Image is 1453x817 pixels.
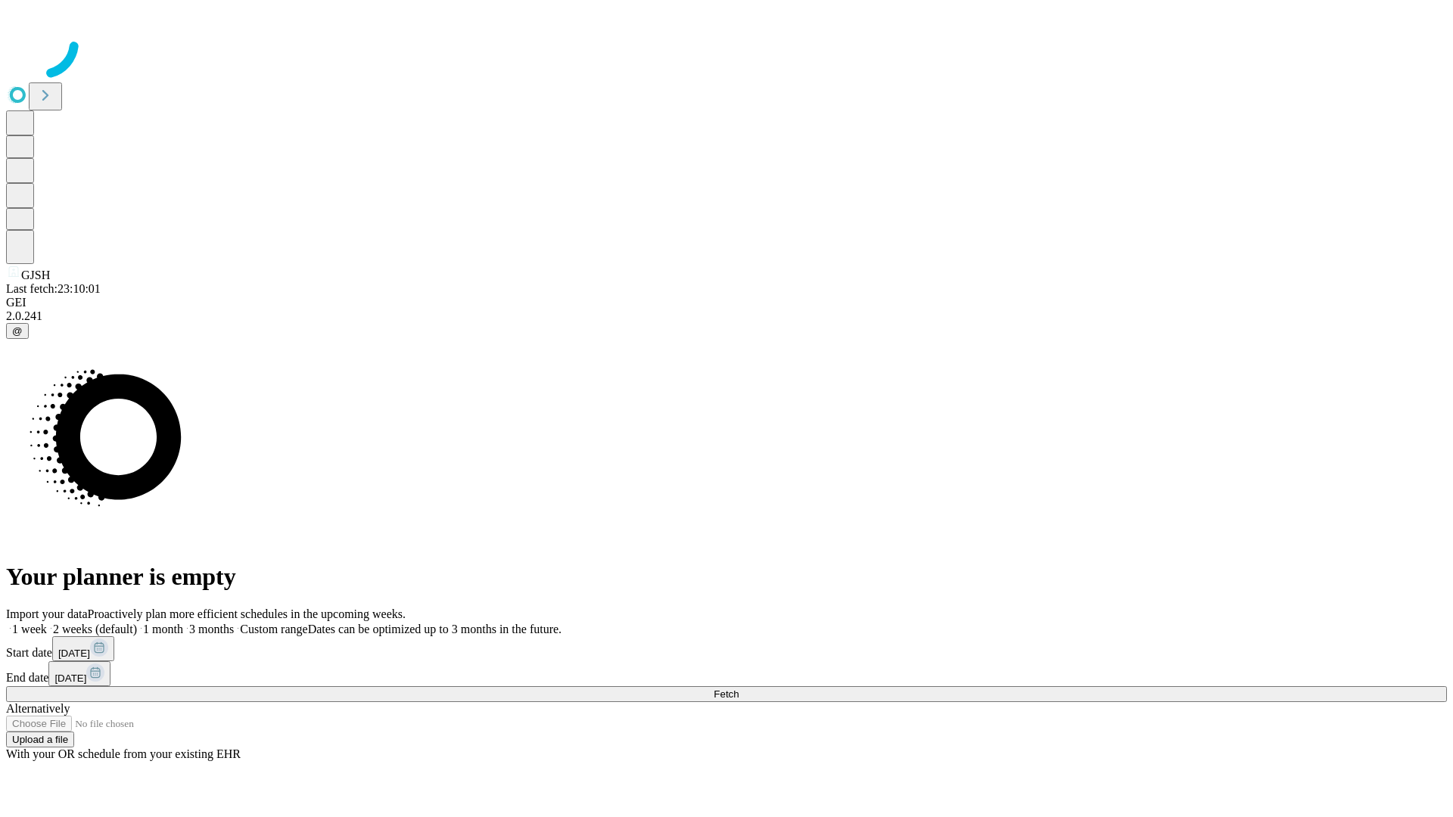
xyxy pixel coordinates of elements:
[143,623,183,635] span: 1 month
[54,673,86,684] span: [DATE]
[58,648,90,659] span: [DATE]
[6,563,1447,591] h1: Your planner is empty
[12,325,23,337] span: @
[240,623,307,635] span: Custom range
[6,282,101,295] span: Last fetch: 23:10:01
[88,607,406,620] span: Proactively plan more efficient schedules in the upcoming weeks.
[53,623,137,635] span: 2 weeks (default)
[6,702,70,715] span: Alternatively
[6,636,1447,661] div: Start date
[6,323,29,339] button: @
[6,661,1447,686] div: End date
[52,636,114,661] button: [DATE]
[6,747,241,760] span: With your OR schedule from your existing EHR
[714,688,739,700] span: Fetch
[6,732,74,747] button: Upload a file
[21,269,50,281] span: GJSH
[189,623,234,635] span: 3 months
[6,686,1447,702] button: Fetch
[12,623,47,635] span: 1 week
[48,661,110,686] button: [DATE]
[6,309,1447,323] div: 2.0.241
[6,296,1447,309] div: GEI
[6,607,88,620] span: Import your data
[308,623,562,635] span: Dates can be optimized up to 3 months in the future.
